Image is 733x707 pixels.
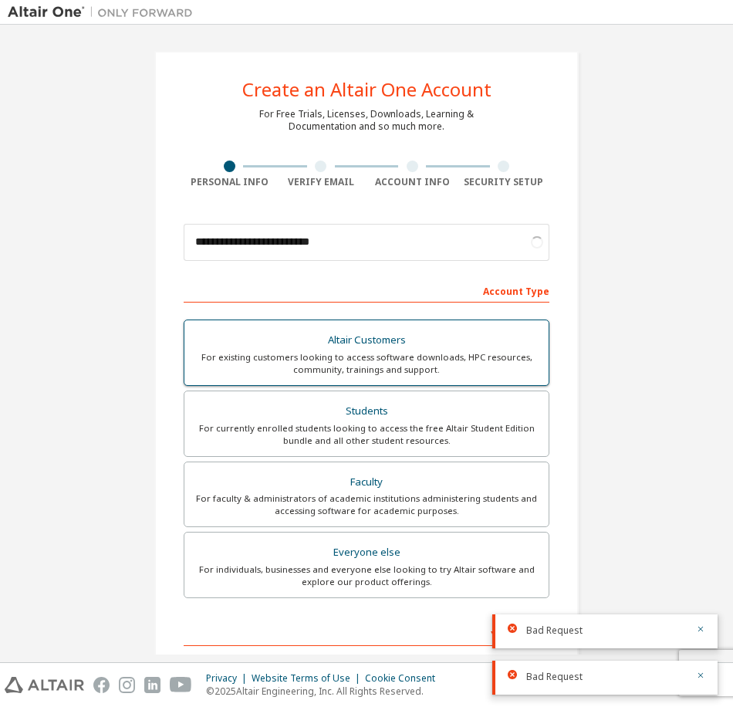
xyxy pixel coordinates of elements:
[206,685,444,698] p: © 2025 Altair Engineering, Inc. All Rights Reserved.
[259,108,474,133] div: For Free Trials, Licenses, Downloads, Learning & Documentation and so much more.
[184,621,549,646] div: Your Profile
[206,672,252,685] div: Privacy
[194,422,539,447] div: For currently enrolled students looking to access the free Altair Student Edition bundle and all ...
[170,677,192,693] img: youtube.svg
[93,677,110,693] img: facebook.svg
[194,542,539,563] div: Everyone else
[119,677,135,693] img: instagram.svg
[184,176,275,188] div: Personal Info
[458,176,550,188] div: Security Setup
[242,80,491,99] div: Create an Altair One Account
[275,176,367,188] div: Verify Email
[194,330,539,351] div: Altair Customers
[194,563,539,588] div: For individuals, businesses and everyone else looking to try Altair software and explore our prod...
[194,401,539,422] div: Students
[371,654,549,666] label: Last Name
[365,672,444,685] div: Cookie Consent
[526,624,583,637] span: Bad Request
[144,677,160,693] img: linkedin.svg
[194,492,539,517] div: For faculty & administrators of academic institutions administering students and accessing softwa...
[194,351,539,376] div: For existing customers looking to access software downloads, HPC resources, community, trainings ...
[526,671,583,683] span: Bad Request
[194,472,539,493] div: Faculty
[5,677,84,693] img: altair_logo.svg
[8,5,201,20] img: Altair One
[184,654,362,666] label: First Name
[252,672,365,685] div: Website Terms of Use
[366,176,458,188] div: Account Info
[184,278,549,303] div: Account Type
